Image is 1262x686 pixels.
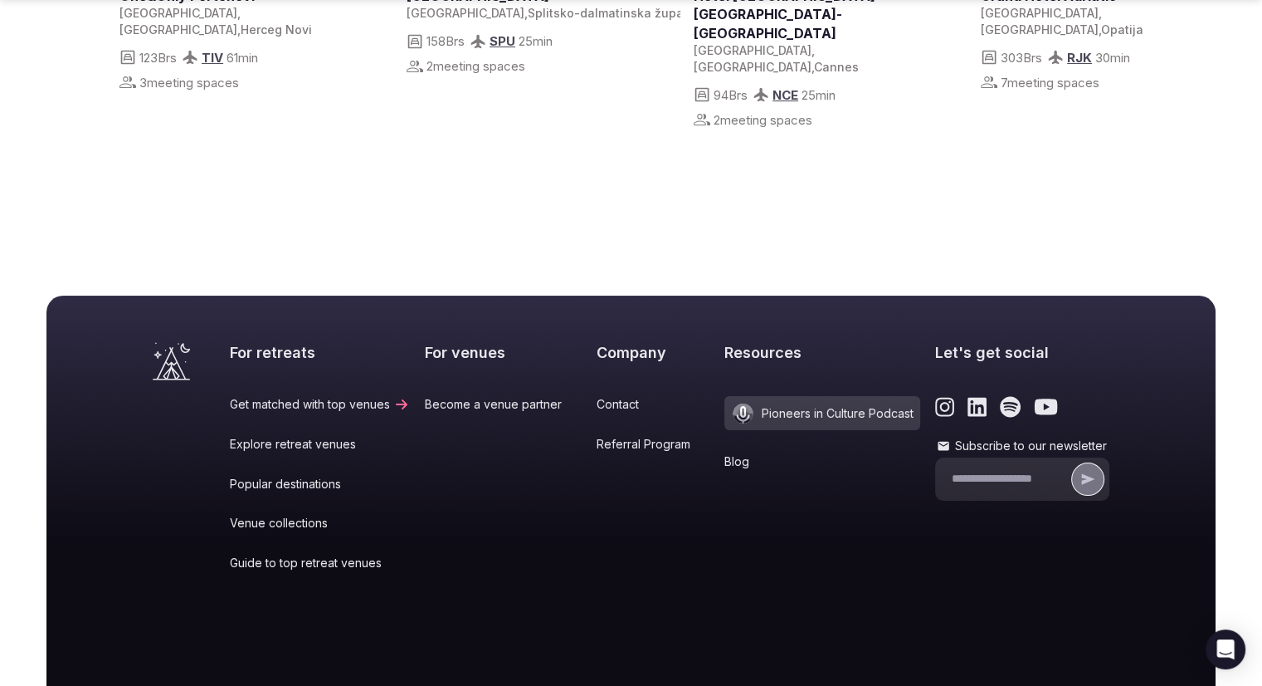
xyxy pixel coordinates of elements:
span: , [237,6,241,20]
a: Popular destinations [230,476,410,492]
a: Venue collections [230,515,410,532]
span: Opatija [1101,22,1143,37]
h2: Company [597,342,710,363]
label: Subscribe to our newsletter [935,438,1109,454]
h2: Let's get social [935,342,1109,363]
span: 7 meeting spaces [1001,74,1099,91]
span: 94 Brs [714,86,748,104]
a: Link to the retreats and venues Instagram page [935,396,954,418]
span: 25 min [802,86,836,104]
a: Link to the retreats and venues Youtube page [1034,396,1058,418]
h2: For venues [425,342,582,363]
span: 303 Brs [1001,49,1042,66]
a: Link to the retreats and venues LinkedIn page [967,396,987,418]
span: , [811,60,814,74]
a: RJK [1067,50,1092,66]
span: , [811,43,815,57]
a: Guide to top retreat venues [230,555,410,571]
a: Become a venue partner [425,396,582,413]
a: Explore retreat venues [230,436,410,453]
span: 123 Brs [139,49,177,66]
span: [GEOGRAPHIC_DATA] [119,22,237,37]
span: [GEOGRAPHIC_DATA] [694,60,811,74]
span: 158 Brs [426,32,465,50]
a: Link to the retreats and venues Spotify page [1000,396,1021,418]
span: [GEOGRAPHIC_DATA] [119,6,237,20]
span: [GEOGRAPHIC_DATA] [981,6,1099,20]
span: 30 min [1095,49,1130,66]
span: 2 meeting spaces [714,111,812,129]
a: Pioneers in Culture Podcast [724,396,920,430]
span: Splitsko-dalmatinska županija [528,6,705,20]
div: Open Intercom Messenger [1206,630,1245,669]
span: 3 meeting spaces [139,74,239,91]
a: Get matched with top venues [230,396,410,413]
span: [GEOGRAPHIC_DATA] [407,6,524,20]
span: 25 min [519,32,553,50]
a: TIV [202,50,223,66]
span: , [524,6,528,20]
span: , [237,22,241,37]
a: Blog [724,453,920,470]
span: , [1099,6,1102,20]
h2: For retreats [230,342,410,363]
a: NCE [772,87,798,103]
a: Visit the homepage [153,342,190,380]
a: Referral Program [597,436,710,453]
span: [GEOGRAPHIC_DATA] [981,22,1099,37]
span: 61 min [227,49,258,66]
span: 2 meeting spaces [426,57,525,75]
a: Contact [597,396,710,413]
span: [GEOGRAPHIC_DATA] [694,43,811,57]
span: Cannes [814,60,859,74]
h2: Resources [724,342,920,363]
span: , [1099,22,1101,37]
span: Herceg Novi [241,22,312,37]
a: SPU [490,33,515,49]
